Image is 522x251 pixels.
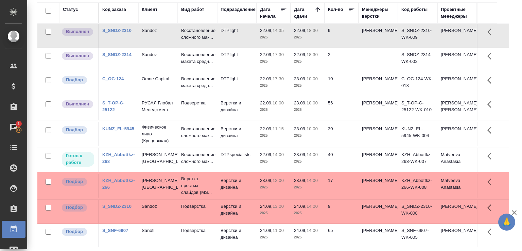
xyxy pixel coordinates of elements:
a: KZH_Abbottkz-268 [102,152,135,164]
td: S_SNDZ-2310-WK-009 [398,24,437,48]
p: Готов к работе [66,152,90,166]
p: [PERSON_NAME] [362,177,395,184]
p: 14:00 [307,204,318,209]
td: [PERSON_NAME] [437,72,477,96]
div: Проектные менеджеры [441,6,473,20]
p: Подверстка [181,203,214,210]
td: KUNZ_FL-5945-WK-004 [398,122,437,146]
p: 2025 [260,106,287,113]
p: [PERSON_NAME] [362,100,395,106]
td: 10 [325,72,359,96]
p: РУСАЛ Глобал Менеджмент [142,100,174,113]
p: 23.09, [294,126,307,131]
p: Выполнен [66,28,89,35]
p: Подбор [66,77,83,83]
p: 14:00 [273,152,284,157]
td: KZH_Abbottkz-266-WK-008 [398,174,437,198]
div: Можно подбирать исполнителей [61,227,95,236]
p: Восстановление макета средн... [181,76,214,89]
a: KUNZ_FL-5945 [102,126,134,131]
p: 2025 [260,210,287,217]
button: Здесь прячутся важные кнопки [483,72,500,88]
td: S_SNDZ-2314-WK-002 [398,48,437,72]
p: [PERSON_NAME], [PERSON_NAME] [441,100,473,113]
td: 56 [325,96,359,120]
p: Подбор [66,204,83,211]
td: 9 [325,24,359,48]
div: Вид работ [181,6,204,13]
div: Код заказа [102,6,126,13]
p: [PERSON_NAME] [GEOGRAPHIC_DATA] [142,151,174,165]
p: [PERSON_NAME] [GEOGRAPHIC_DATA] [142,177,174,191]
p: 24.09, [294,204,307,209]
p: 22.09, [260,76,273,81]
p: 17:30 [273,76,284,81]
p: 14:00 [307,152,318,157]
td: [PERSON_NAME] [437,200,477,223]
p: 22.09, [260,100,273,105]
td: S_SNDZ-2310-WK-008 [398,200,437,223]
p: 18:30 [307,28,318,33]
p: Omne Capital [142,76,174,82]
td: [PERSON_NAME] [437,48,477,72]
p: 14:00 [307,178,318,183]
p: [PERSON_NAME] [362,151,395,158]
button: Здесь прячутся важные кнопки [483,200,500,216]
p: 18:30 [307,52,318,57]
p: Подбор [66,178,83,185]
p: 22.09, [260,126,273,131]
p: 10:00 [273,100,284,105]
td: Верстки и дизайна [217,96,257,120]
p: Подверстка [181,100,214,106]
div: Подразделение [221,6,256,13]
p: Выполнен [66,52,89,59]
p: 13:00 [273,204,284,209]
p: 23.09, [260,178,273,183]
p: 17:30 [273,52,284,57]
p: 2025 [294,34,321,41]
p: Выполнен [66,101,89,107]
td: S_T-OP-C-25122-WK-010 [398,96,437,120]
button: Здесь прячутся важные кнопки [483,174,500,190]
p: [PERSON_NAME] [362,27,395,34]
div: Дата начала [260,6,280,20]
td: DTPlight [217,48,257,72]
button: Здесь прячутся важные кнопки [483,122,500,138]
p: 10:00 [307,100,318,105]
div: Дата сдачи [294,6,314,20]
p: Физическое лицо (Кунцевская) [142,124,174,144]
p: 22.09, [294,52,307,57]
td: S_SNF-6907-WK-005 [398,224,437,248]
p: Подбор [66,228,83,235]
div: Исполнитель завершил работу [61,51,95,61]
div: Можно подбирать исполнителей [61,76,95,85]
p: [PERSON_NAME] [362,125,395,132]
p: Восстановление сложного мак... [181,151,214,165]
p: 2025 [294,106,321,113]
p: Восстановление макета средн... [181,51,214,65]
p: 2025 [294,184,321,191]
button: Здесь прячутся важные кнопки [483,148,500,164]
td: DTPspecialists [217,148,257,172]
p: 2025 [260,82,287,89]
p: 23.09, [294,76,307,81]
p: 2025 [294,234,321,241]
a: S_SNDZ-2310 [102,28,132,33]
p: 2025 [260,234,287,241]
p: Sandoz [142,203,174,210]
p: 11:15 [273,126,284,131]
p: 24.09, [260,228,273,233]
button: Здесь прячутся важные кнопки [483,224,500,240]
td: Верстки и дизайна [217,224,257,248]
p: 2025 [260,34,287,41]
td: 30 [325,122,359,146]
p: 23.09, [294,178,307,183]
div: Исполнитель может приступить к работе [61,151,95,167]
td: Верстки и дизайна [217,174,257,198]
p: 23.09, [294,100,307,105]
button: Здесь прячутся важные кнопки [483,24,500,40]
a: KZH_Abbottkz-266 [102,178,135,190]
div: Исполнитель завершил работу [61,27,95,36]
p: 2025 [294,158,321,165]
p: Восстановление сложного мак... [181,125,214,139]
